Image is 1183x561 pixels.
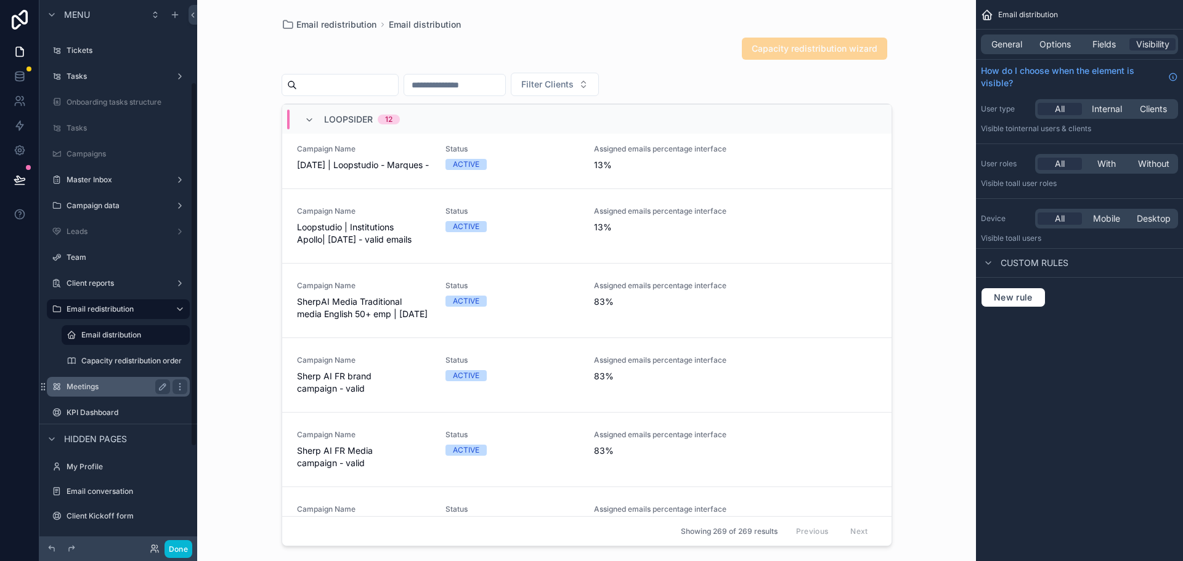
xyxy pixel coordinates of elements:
button: Select Button [511,73,599,96]
label: Device [981,214,1030,224]
span: [DATE] | Loopstudio - Marques - [297,159,431,171]
a: Campaigns [47,144,190,164]
span: With [1097,158,1116,170]
a: Tasks [47,118,190,138]
a: Onboarding tasks structure [47,92,190,112]
span: Loopstudio | Institutions Apollo| [DATE] - valid emails [297,221,431,246]
a: Client reports [47,273,190,293]
label: Tasks [67,123,187,133]
p: Visible to [981,179,1178,188]
span: 83% [594,370,728,382]
div: ACTIVE [453,159,479,170]
span: 13% [594,221,728,233]
span: Status [445,355,579,365]
a: Client Contact Persons [47,531,190,551]
a: Client Kickoff form [47,506,190,526]
span: Without [1138,158,1169,170]
span: Status [445,144,579,154]
span: 83% [594,445,728,457]
a: Email distribution [62,325,190,345]
span: All user roles [1012,179,1057,188]
label: Onboarding tasks structure [67,97,187,107]
p: Visible to [981,233,1178,243]
span: Visibility [1136,38,1169,50]
span: How do I choose when the element is visible? [981,65,1163,89]
a: My Profile [47,457,190,477]
a: Email redistribution [47,299,190,319]
a: Meetings [47,377,190,397]
a: Team [47,248,190,267]
label: Campaigns [67,149,187,159]
a: Email redistribution [282,18,376,31]
p: Visible to [981,124,1178,134]
label: Team [67,252,187,262]
a: Tickets [47,41,190,60]
a: Campaign data [47,196,190,216]
span: All [1055,158,1065,170]
label: Tasks [67,71,170,81]
label: User roles [981,159,1030,169]
label: KPI Dashboard [67,408,187,418]
span: 83% [594,296,728,308]
span: Email distribution [998,10,1058,20]
span: Internal [1092,103,1122,115]
span: Fields [1092,38,1116,50]
span: Campaign Name [297,281,431,291]
label: User type [981,104,1030,114]
button: Done [165,540,192,558]
span: Clients [1140,103,1167,115]
span: 13% [594,159,728,171]
span: Assigned emails percentage interface [594,504,728,514]
label: My Profile [67,462,187,472]
span: SherpAI Media Traditional media English 50+ emp | [DATE] [297,296,431,320]
a: KPI Dashboard [47,403,190,422]
span: Assigned emails percentage interface [594,206,728,216]
div: ACTIVE [453,445,479,456]
label: Campaign data [67,201,170,211]
span: Loopsider [324,113,373,126]
label: Client Contact Persons [67,536,187,546]
span: Status [445,206,579,216]
label: Leads [67,227,170,236]
span: Menu [64,9,90,21]
label: Email redistribution [67,304,165,314]
label: Capacity redistribution order [81,356,187,366]
label: Master Inbox [67,175,170,185]
span: Assigned emails percentage interface [594,355,728,365]
label: Client reports [67,278,170,288]
div: ACTIVE [453,221,479,232]
span: Status [445,430,579,440]
label: Meetings [67,382,165,392]
span: Options [1039,38,1071,50]
span: All [1055,212,1065,225]
button: New rule [981,288,1046,307]
span: Status [445,504,579,514]
span: Sherp AI FR Media campaign - valid [297,445,431,469]
span: Email redistribution [296,18,376,31]
span: Assigned emails percentage interface [594,281,728,291]
label: Email distribution [81,330,182,340]
span: Status [445,281,579,291]
label: Tickets [67,46,187,55]
span: Internal users & clients [1012,124,1091,133]
label: Client Kickoff form [67,511,187,521]
a: Capacity redistribution order [62,351,190,371]
label: Email conversation [67,486,187,496]
span: Desktop [1137,212,1171,225]
a: How do I choose when the element is visible? [981,65,1178,89]
span: New rule [989,292,1038,303]
span: All [1055,103,1065,115]
a: Email distribution [389,18,461,31]
a: Leads [47,222,190,241]
span: Campaign Name [297,206,431,216]
span: Assigned emails percentage interface [594,144,728,154]
span: Campaign Name [297,355,431,365]
span: Filter Clients [521,78,574,91]
span: Custom rules [1001,257,1068,269]
span: all users [1012,233,1041,243]
a: Email conversation [47,482,190,501]
span: General [991,38,1022,50]
span: Campaign Name [297,430,431,440]
a: Tasks [47,67,190,86]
